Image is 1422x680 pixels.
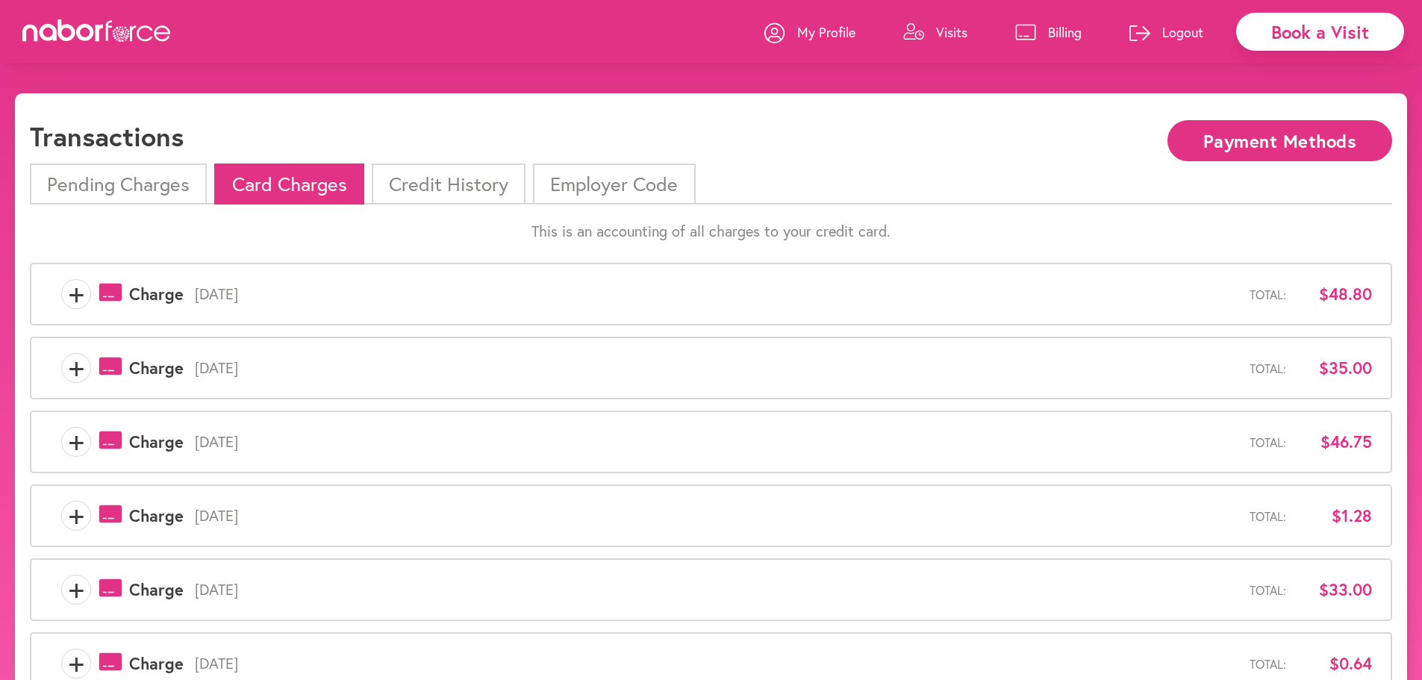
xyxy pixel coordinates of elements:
[1297,358,1372,378] span: $35.00
[62,427,90,457] span: +
[184,581,1250,599] span: [DATE]
[533,163,695,205] li: Employer Code
[129,284,184,304] span: Charge
[1297,580,1372,599] span: $33.00
[1250,509,1286,523] span: Total:
[62,279,90,309] span: +
[372,163,526,205] li: Credit History
[1162,23,1203,41] p: Logout
[1250,583,1286,597] span: Total:
[62,649,90,679] span: +
[797,23,855,41] p: My Profile
[184,285,1250,303] span: [DATE]
[1250,287,1286,302] span: Total:
[903,10,967,54] a: Visits
[1167,132,1392,146] a: Payment Methods
[1048,23,1082,41] p: Billing
[1250,657,1286,671] span: Total:
[129,432,184,452] span: Charge
[30,222,1392,240] p: This is an accounting of all charges to your credit card.
[184,433,1250,451] span: [DATE]
[1297,506,1372,525] span: $1.28
[1250,361,1286,375] span: Total:
[184,507,1250,525] span: [DATE]
[1297,654,1372,673] span: $0.64
[62,353,90,383] span: +
[129,654,184,673] span: Charge
[1236,13,1404,51] div: Book a Visit
[936,23,967,41] p: Visits
[30,163,207,205] li: Pending Charges
[1015,10,1082,54] a: Billing
[129,358,184,378] span: Charge
[62,501,90,531] span: +
[30,120,184,152] h1: Transactions
[1297,284,1372,304] span: $48.80
[1297,432,1372,452] span: $46.75
[62,575,90,605] span: +
[1129,10,1203,54] a: Logout
[129,506,184,525] span: Charge
[184,655,1250,673] span: [DATE]
[1250,435,1286,449] span: Total:
[764,10,855,54] a: My Profile
[214,163,364,205] li: Card Charges
[129,580,184,599] span: Charge
[1167,120,1392,161] button: Payment Methods
[184,359,1250,377] span: [DATE]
